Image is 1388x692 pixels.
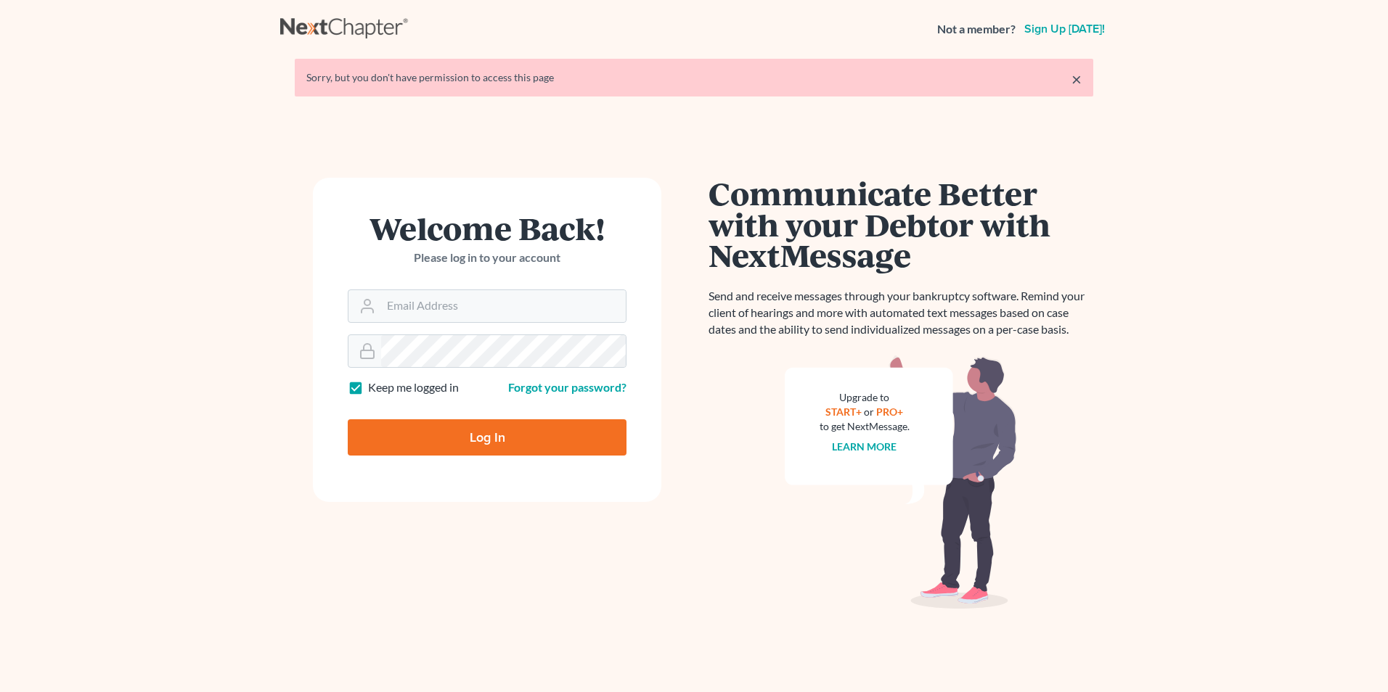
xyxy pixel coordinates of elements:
strong: Not a member? [937,21,1016,38]
a: Learn more [833,440,897,453]
input: Log In [348,419,626,456]
div: Sorry, but you don't have permission to access this page [306,70,1082,85]
p: Please log in to your account [348,250,626,266]
a: START+ [826,405,862,418]
a: × [1071,70,1082,88]
div: Upgrade to [820,390,910,405]
a: Forgot your password? [508,380,626,394]
a: Sign up [DATE]! [1021,23,1108,35]
label: Keep me logged in [368,379,459,396]
p: Send and receive messages through your bankruptcy software. Remind your client of hearings and mo... [709,288,1093,338]
a: PRO+ [877,405,904,418]
input: Email Address [381,290,626,322]
span: or [865,405,875,418]
img: nextmessage_bg-59042aed3d76b12b5cd301f8e5b87938c9018125f34e5fa2b7a6b67550977c72.svg [785,355,1017,609]
h1: Communicate Better with your Debtor with NextMessage [709,178,1093,271]
div: to get NextMessage. [820,419,910,434]
h1: Welcome Back! [348,213,626,244]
